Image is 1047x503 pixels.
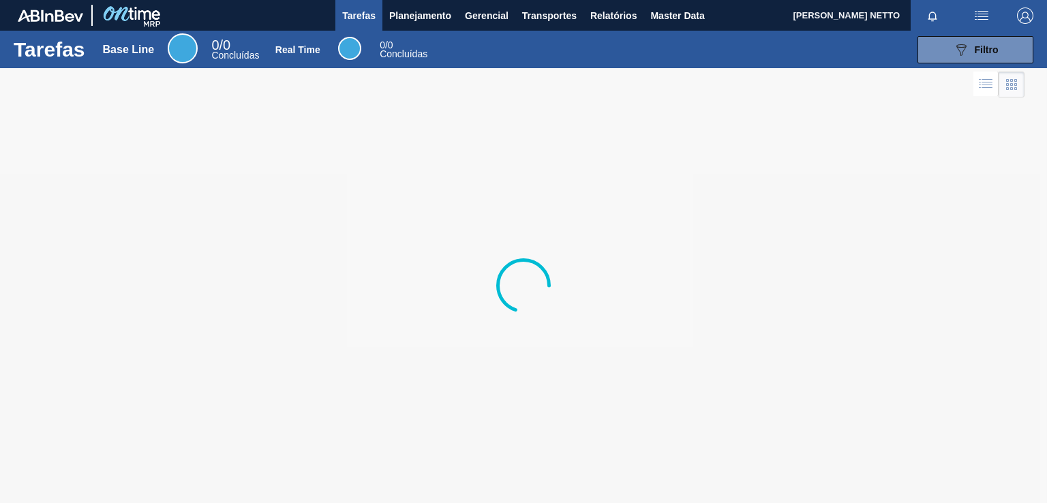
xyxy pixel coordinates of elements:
[522,7,577,24] span: Transportes
[211,50,259,61] span: Concluídas
[380,40,385,50] span: 0
[211,37,230,52] span: / 0
[650,7,704,24] span: Master Data
[380,48,427,59] span: Concluídas
[973,7,990,24] img: userActions
[342,7,376,24] span: Tarefas
[380,40,393,50] span: / 0
[103,44,155,56] div: Base Line
[275,44,320,55] div: Real Time
[389,7,451,24] span: Planejamento
[338,37,361,60] div: Real Time
[590,7,637,24] span: Relatórios
[917,36,1033,63] button: Filtro
[168,33,198,63] div: Base Line
[911,6,954,25] button: Notificações
[380,41,427,59] div: Real Time
[211,37,219,52] span: 0
[211,40,259,60] div: Base Line
[1017,7,1033,24] img: Logout
[14,42,85,57] h1: Tarefas
[465,7,509,24] span: Gerencial
[18,10,83,22] img: TNhmsLtSVTkK8tSr43FrP2fwEKptu5GPRR3wAAAABJRU5ErkJggg==
[975,44,999,55] span: Filtro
